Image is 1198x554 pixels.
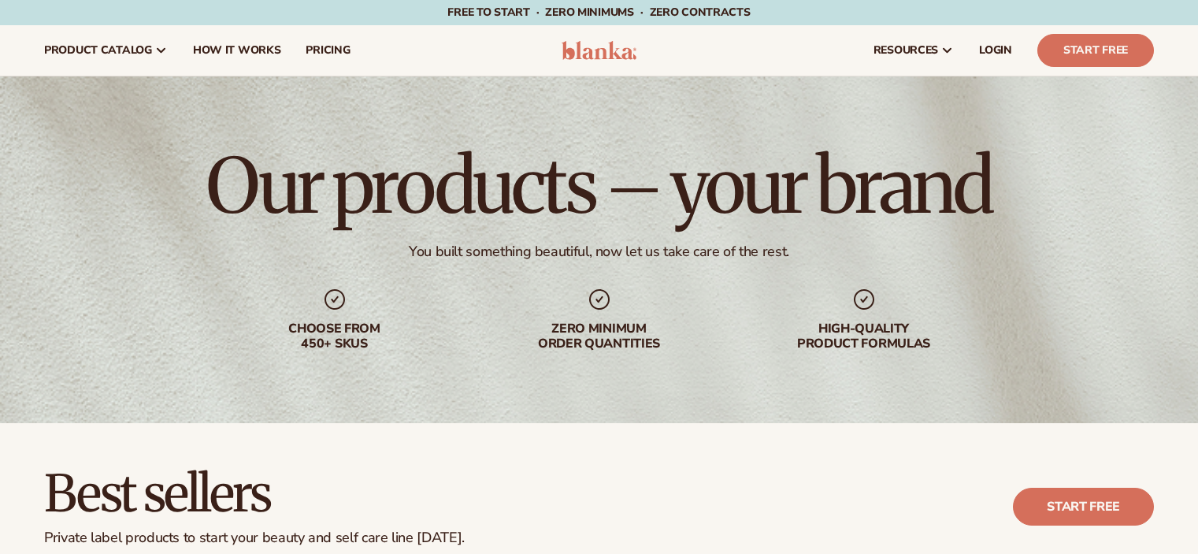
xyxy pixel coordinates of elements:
a: How It Works [180,25,294,76]
a: resources [861,25,966,76]
div: You built something beautiful, now let us take care of the rest. [409,243,789,261]
img: logo [562,41,636,60]
h2: Best sellers [44,467,465,520]
h1: Our products – your brand [206,148,991,224]
a: Start Free [1037,34,1154,67]
div: Choose from 450+ Skus [234,322,436,351]
div: Zero minimum order quantities [499,322,700,351]
span: How It Works [193,44,281,57]
div: Private label products to start your beauty and self care line [DATE]. [44,530,465,547]
a: LOGIN [966,25,1025,76]
div: High-quality product formulas [763,322,965,351]
span: pricing [306,44,350,57]
span: Free to start · ZERO minimums · ZERO contracts [447,5,750,20]
a: pricing [293,25,362,76]
a: product catalog [32,25,180,76]
a: Start free [1013,488,1154,526]
span: LOGIN [979,44,1012,57]
span: product catalog [44,44,152,57]
span: resources [873,44,938,57]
